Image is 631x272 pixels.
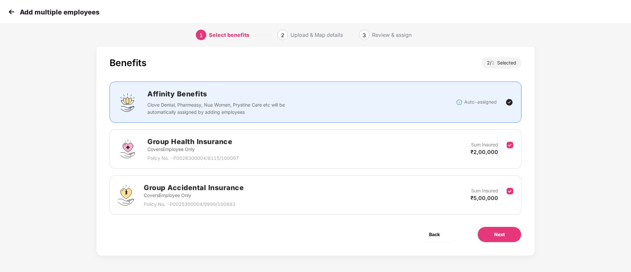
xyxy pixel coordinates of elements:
p: Clove Dental, Pharmeasy, Nua Women, Prystine Care etc will be automatically assigned by adding em... [147,101,289,116]
button: Next [477,227,521,242]
img: svg+xml;base64,PHN2ZyBpZD0iQWZmaW5pdHlfQmVuZWZpdHMiIGRhdGEtbmFtZT0iQWZmaW5pdHkgQmVuZWZpdHMiIHhtbG... [118,92,138,112]
button: Back [413,227,456,242]
img: svg+xml;base64,PHN2ZyBpZD0iSW5mb18tXzMyeDMyIiBkYXRhLW5hbWU9IkluZm8gLSAzMngzMiIgeG1sbnM9Imh0dHA6Ly... [456,99,463,106]
p: Auto-assigned [464,98,497,106]
img: svg+xml;base64,PHN2ZyB4bWxucz0iaHR0cDovL3d3dy53My5vcmcvMjAwMC9zdmciIHdpZHRoPSIzMCIgaGVpZ2h0PSIzMC... [7,7,16,17]
div: Upload & Map details [290,30,343,40]
span: 1 [199,32,203,38]
p: Policy No. - P0025300004/9999/100883 [144,201,244,208]
span: ₹5,00,000 [470,195,498,201]
span: Back [429,231,440,238]
div: 2 / Selected [482,57,521,68]
span: Next [494,231,505,238]
img: svg+xml;base64,PHN2ZyBpZD0iVGljay0yNHgyNCIgeG1sbnM9Imh0dHA6Ly93d3cudzMub3JnLzIwMDAvc3ZnIiB3aWR0aD... [505,98,513,106]
img: svg+xml;base64,PHN2ZyBpZD0iR3JvdXBfSGVhbHRoX0luc3VyYW5jZSIgZGF0YS1uYW1lPSJHcm91cCBIZWFsdGggSW5zdX... [118,139,138,159]
div: Review & assign [372,30,412,40]
h2: Group Accidental Insurance [144,182,244,193]
p: Sum Insured [471,187,498,194]
p: Add multiple employees [20,8,99,16]
span: ₹2,00,000 [470,149,498,155]
img: svg+xml;base64,PHN2ZyB4bWxucz0iaHR0cDovL3d3dy53My5vcmcvMjAwMC9zdmciIHdpZHRoPSI0OS4zMjEiIGhlaWdodD... [118,185,134,206]
p: Covers Employee Only [147,146,239,153]
h2: Group Health Insurance [147,136,239,147]
h2: Affinity Benefits [147,88,384,99]
p: Covers Employee Only [144,192,244,199]
span: 2 [281,32,284,38]
div: Benefits [110,57,146,68]
span: 2 [492,60,497,65]
p: Sum Insured [471,141,498,148]
span: 3 [363,32,366,38]
div: Select benefits [209,30,249,40]
p: Policy No. - P0026300004/6115/100097 [147,155,239,162]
